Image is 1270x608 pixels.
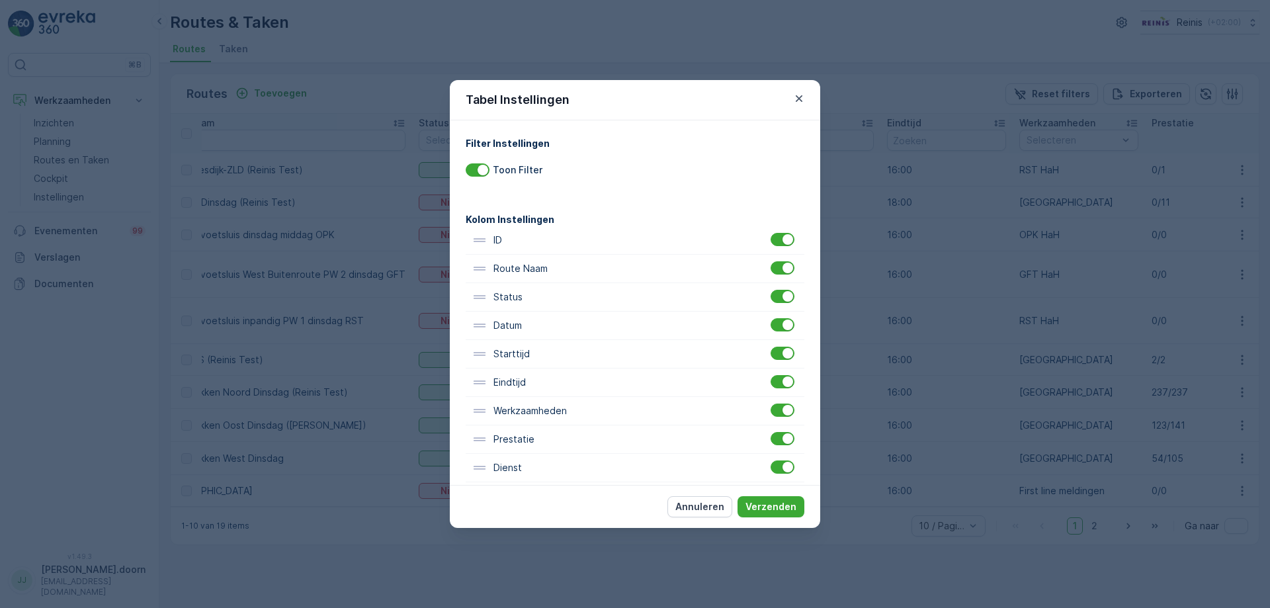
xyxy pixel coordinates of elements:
[493,347,530,361] p: Starttijd
[466,369,804,397] div: Eindtijd
[466,454,804,482] div: Dienst
[466,91,570,109] p: Tabel Instellingen
[466,312,804,340] div: Datum
[466,482,804,511] div: Voertuig
[493,404,567,417] p: Werkzaamheden
[466,136,804,150] h4: Filter Instellingen
[493,163,542,177] p: Toon Filter
[493,433,534,446] p: Prestatie
[493,290,523,304] p: Status
[466,283,804,312] div: Status
[466,226,804,255] div: ID
[493,376,526,389] p: Eindtijd
[493,234,502,247] p: ID
[745,500,796,513] p: Verzenden
[667,496,732,517] button: Annuleren
[675,500,724,513] p: Annuleren
[466,340,804,369] div: Starttijd
[738,496,804,517] button: Verzenden
[493,262,548,275] p: Route Naam
[466,255,804,283] div: Route Naam
[493,319,522,332] p: Datum
[466,397,804,425] div: Werkzaamheden
[466,212,804,226] h4: Kolom Instellingen
[466,425,804,454] div: Prestatie
[493,461,522,474] p: Dienst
